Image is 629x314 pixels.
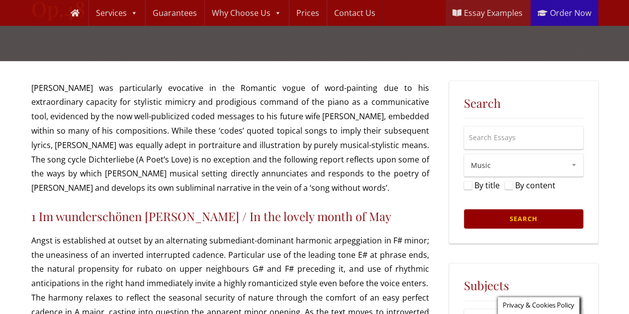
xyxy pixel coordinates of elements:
input: Search Essays [464,126,583,149]
h3: 1 Im wunderschönen [PERSON_NAME] / In the lovely month of May [31,209,429,224]
label: By content [515,181,555,189]
span: Privacy & Cookies Policy [503,301,574,310]
p: [PERSON_NAME] was particularly evocative in the Romantic vogue of word-painting due to his extrao... [31,81,429,195]
h5: Search [464,96,583,110]
h5: Subjects [464,278,583,293]
label: By title [474,181,500,189]
input: Search [464,209,583,229]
